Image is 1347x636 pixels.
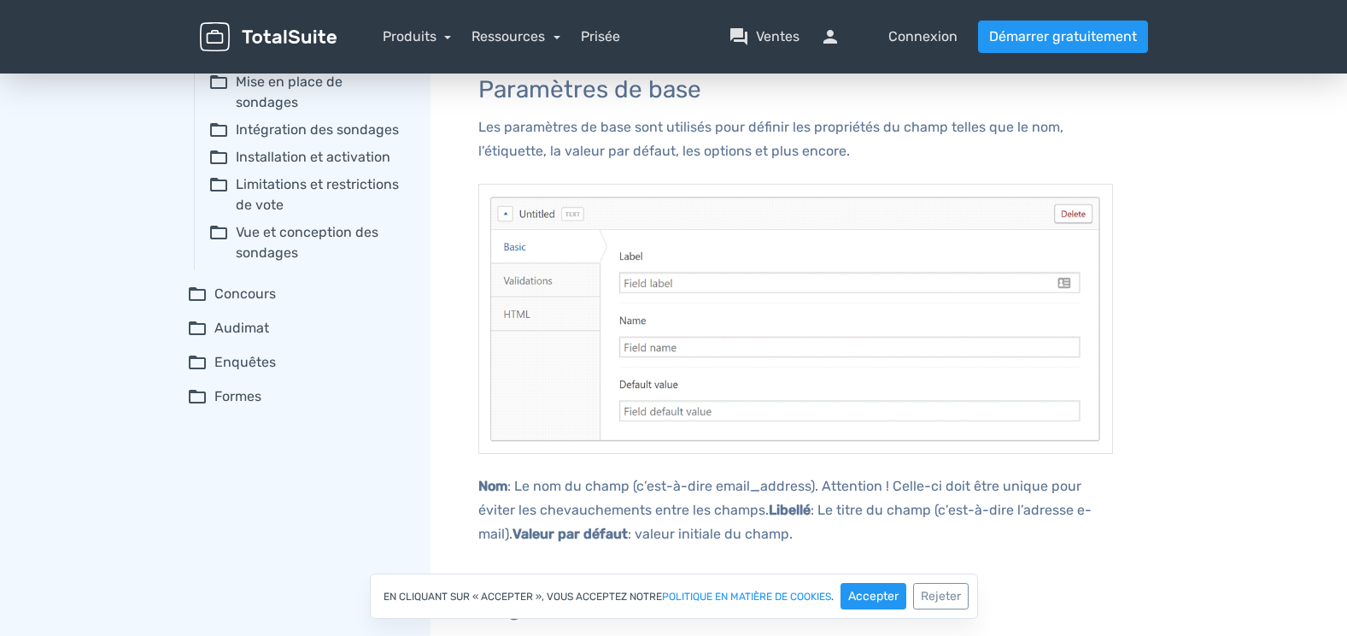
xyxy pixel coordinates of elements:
font: Audimat [214,318,269,339]
a: Produits [383,28,452,44]
button: Rejeter [913,583,969,609]
span: folder_open [187,318,208,339]
summary: folder_openFormes [187,386,407,407]
font: En cliquant sur « Accepter », vous acceptez notre [384,592,662,602]
span: folder_open [208,147,229,168]
summary: folder_openIntégration des sondages [208,120,407,140]
span: folder_open [187,386,208,407]
font: : Le nom du champ (c’est-à-dire email_address). Attention ! Celle-ci doit être unique pour éviter... [478,478,1092,542]
b: Libellé [769,502,811,518]
summary: folder_openLimitations et restrictions de vote [208,174,407,215]
summary: folder_openInstallation et activation [208,147,407,168]
font: Formes [214,386,261,407]
span: folder_open [187,352,208,373]
font: Intégration des sondages [236,120,399,140]
summary: folder_openAudimat [187,318,407,339]
span: folder_open [208,72,229,113]
font: Concours [214,284,276,304]
span: question_answer [729,26,749,47]
a: Prisée [581,26,620,47]
a: question_answerVentes [729,26,799,47]
span: folder_open [208,120,229,140]
a: Politique en matière de cookies [662,592,831,602]
font: . [831,592,834,602]
font: Limitations et restrictions de vote [236,174,407,215]
h3: Paramètres de base [478,77,1113,103]
font: Connexion [888,26,958,47]
a: Démarrer gratuitement [978,21,1148,53]
a: Ressources [471,28,560,44]
span: folder_open [208,222,229,263]
b: Valeur par défaut [512,526,628,542]
font: Mise en place de sondages [236,72,407,113]
h3: Règles de validation [478,594,1113,621]
p: Les paramètres de base sont utilisés pour définir les propriétés du champ telles que le nom, l’ét... [478,115,1113,163]
span: personne [820,26,881,47]
summary: folder_openConcours [187,284,407,304]
summary: folder_openMise en place de sondages [208,72,407,113]
img: TotalSuite pour WordPress [200,22,337,52]
span: folder_open [187,284,208,304]
b: Nom [478,478,507,494]
font: Ventes [756,26,799,47]
span: folder_open [208,174,229,215]
font: Vue et conception des sondages [236,222,407,263]
img: Paramètres de base des champs personnalisés [478,184,1113,454]
summary: folder_openEnquêtes [187,352,407,373]
font: Installation et activation [236,147,390,168]
a: personneConnexion [820,26,958,47]
button: Accepter [840,583,906,609]
summary: folder_openVue et conception des sondages [208,222,407,263]
font: Enquêtes [214,352,276,373]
